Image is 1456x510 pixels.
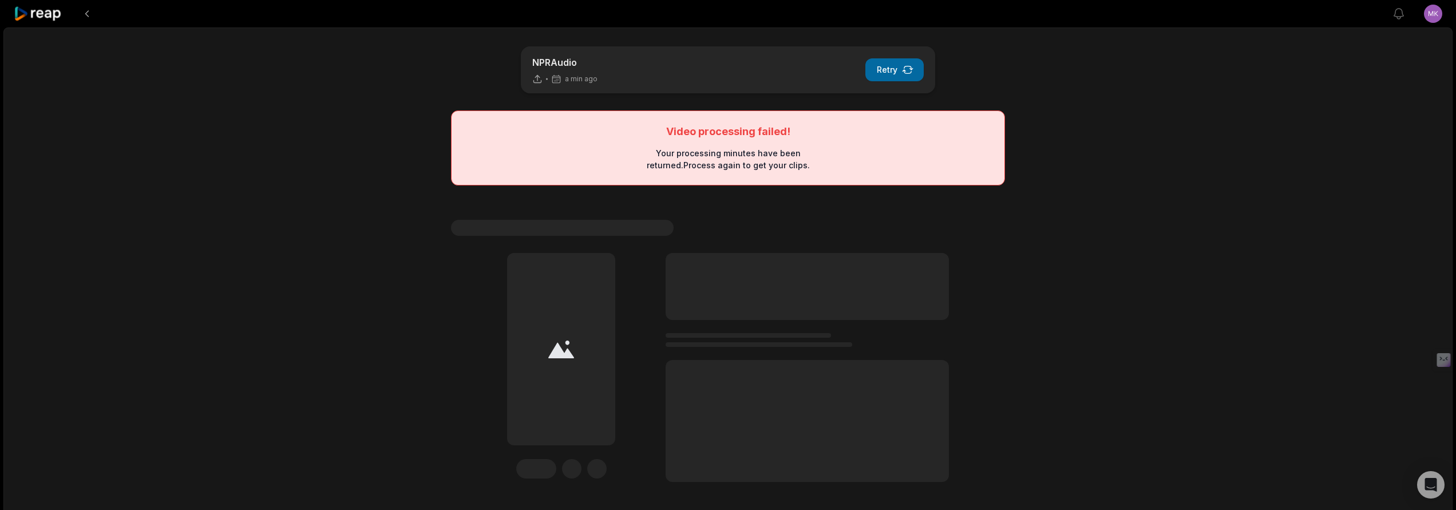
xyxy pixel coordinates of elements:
[565,74,598,84] span: a min ago
[532,56,598,69] p: NPRAudio
[451,220,674,236] span: #1 Lorem ipsum dolor sit amet consecteturs
[1417,471,1445,499] div: Open Intercom Messenger
[865,58,924,81] button: Retry
[666,125,790,138] div: Video processing failed!
[645,147,812,171] div: Your processing minutes have been returned. Process again to get your clips.
[516,459,556,479] div: Edit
